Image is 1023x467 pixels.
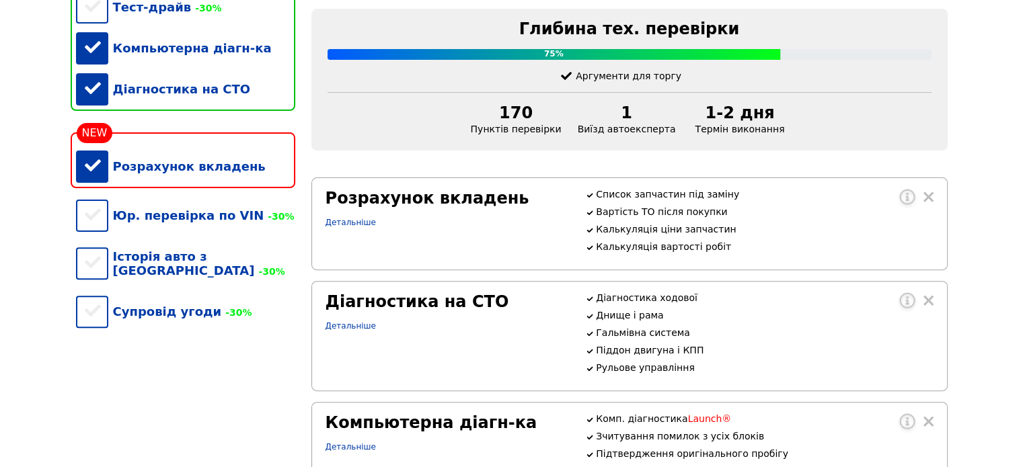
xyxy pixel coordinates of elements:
div: Компьютерна діагн-ка [326,413,570,432]
div: 1 [578,103,676,122]
div: Розрахунок вкладень [326,189,570,208]
p: Діагностика ходової [596,292,933,303]
p: Список запчастин під заміну [596,189,933,200]
span: Launch® [688,413,732,424]
span: -30% [254,266,285,277]
span: -30% [191,3,221,13]
p: Днище і рама [596,310,933,321]
p: Вартість ТО після покупки [596,206,933,217]
div: Пунктів перевірки [463,103,570,134]
div: 1-2 дня [691,103,788,122]
a: Детальніше [326,218,376,227]
div: Глибина тех. перевірки [328,19,932,38]
p: Гальмівна система [596,327,933,338]
p: Калькуляція ціни запчастин [596,224,933,235]
div: Термін виконання [683,103,796,134]
div: Юр. перевірка по VIN [76,195,295,236]
p: Калькуляція вартості робіт [596,241,933,252]
p: Підтвердження оригінального пробігу [596,448,933,459]
div: Діагностика на СТО [326,292,570,311]
p: Рульове управління [596,362,933,373]
div: Аргументи для торгу [561,71,697,81]
div: Діагностика на СТО [76,69,295,110]
div: Історія авто з [GEOGRAPHIC_DATA] [76,236,295,291]
a: Детальніше [326,321,376,331]
p: Комп. діагностика [596,413,933,424]
div: 75% [328,49,781,60]
span: -30% [221,307,252,318]
a: Детальніше [326,442,376,452]
div: Виїзд автоексперта [570,103,684,134]
div: 170 [471,103,562,122]
span: -30% [264,211,294,222]
p: Піддон двигуна і КПП [596,345,933,355]
div: Розрахунок вкладень [76,146,295,187]
div: Супровід угоди [76,291,295,332]
p: Зчитування помилок з усіх блоків [596,431,933,441]
div: Компьютерна діагн-ка [76,28,295,69]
